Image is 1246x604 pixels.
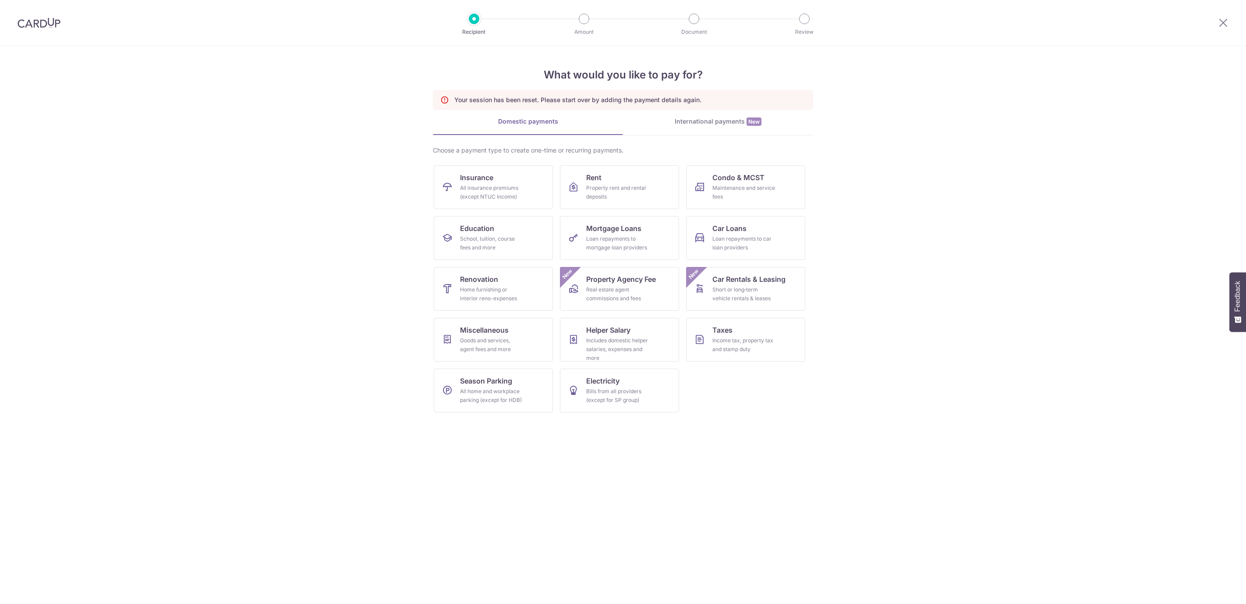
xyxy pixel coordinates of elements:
[434,318,553,362] a: MiscellaneousGoods and services, agent fees and more
[1234,281,1242,312] span: Feedback
[434,267,553,311] a: RenovationHome furnishing or interior reno-expenses
[687,267,701,281] span: New
[460,223,494,234] span: Education
[560,318,679,362] a: Helper SalaryIncludes domestic helper salaries, expenses and more
[560,369,679,412] a: ElectricityBills from all providers (except for SP group)
[586,336,649,362] div: Includes domestic helper salaries, expenses and more
[1229,272,1246,332] button: Feedback - Show survey
[460,336,523,354] div: Goods and services, agent fees and more
[560,267,575,281] span: New
[712,274,786,284] span: Car Rentals & Leasing
[772,28,837,36] p: Review
[433,146,813,155] div: Choose a payment type to create one-time or recurring payments.
[686,267,805,311] a: Car Rentals & LeasingShort or long‑term vehicle rentals & leasesNew
[586,387,649,405] div: Bills from all providers (except for SP group)
[586,285,649,303] div: Real estate agent commissions and fees
[460,285,523,303] div: Home furnishing or interior reno-expenses
[560,267,679,311] a: Property Agency FeeReal estate agent commissions and feesNew
[586,274,656,284] span: Property Agency Fee
[586,234,649,252] div: Loan repayments to mortgage loan providers
[460,325,509,335] span: Miscellaneous
[712,285,775,303] div: Short or long‑term vehicle rentals & leases
[712,172,765,183] span: Condo & MCST
[460,184,523,201] div: All insurance premiums (except NTUC Income)
[454,96,701,104] p: Your session has been reset. Please start over by adding the payment details again.
[586,172,602,183] span: Rent
[623,117,813,126] div: International payments
[712,325,733,335] span: Taxes
[586,184,649,201] div: Property rent and rental deposits
[560,216,679,260] a: Mortgage LoansLoan repayments to mortgage loan providers
[712,223,747,234] span: Car Loans
[552,28,616,36] p: Amount
[434,165,553,209] a: InsuranceAll insurance premiums (except NTUC Income)
[662,28,726,36] p: Document
[442,28,506,36] p: Recipient
[586,325,630,335] span: Helper Salary
[586,376,619,386] span: Electricity
[747,117,761,126] span: New
[460,274,498,284] span: Renovation
[586,223,641,234] span: Mortgage Loans
[460,387,523,405] div: All home and workplace parking (except for HDB)
[686,216,805,260] a: Car LoansLoan repayments to car loan providers
[460,234,523,252] div: School, tuition, course fees and more
[712,234,775,252] div: Loan repayments to car loan providers
[712,184,775,201] div: Maintenance and service fees
[434,216,553,260] a: EducationSchool, tuition, course fees and more
[686,165,805,209] a: Condo & MCSTMaintenance and service fees
[433,117,623,126] div: Domestic payments
[712,336,775,354] div: Income tax, property tax and stamp duty
[434,369,553,412] a: Season ParkingAll home and workplace parking (except for HDB)
[560,165,679,209] a: RentProperty rent and rental deposits
[433,67,813,83] h4: What would you like to pay for?
[460,172,493,183] span: Insurance
[460,376,512,386] span: Season Parking
[686,318,805,362] a: TaxesIncome tax, property tax and stamp duty
[18,18,60,28] img: CardUp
